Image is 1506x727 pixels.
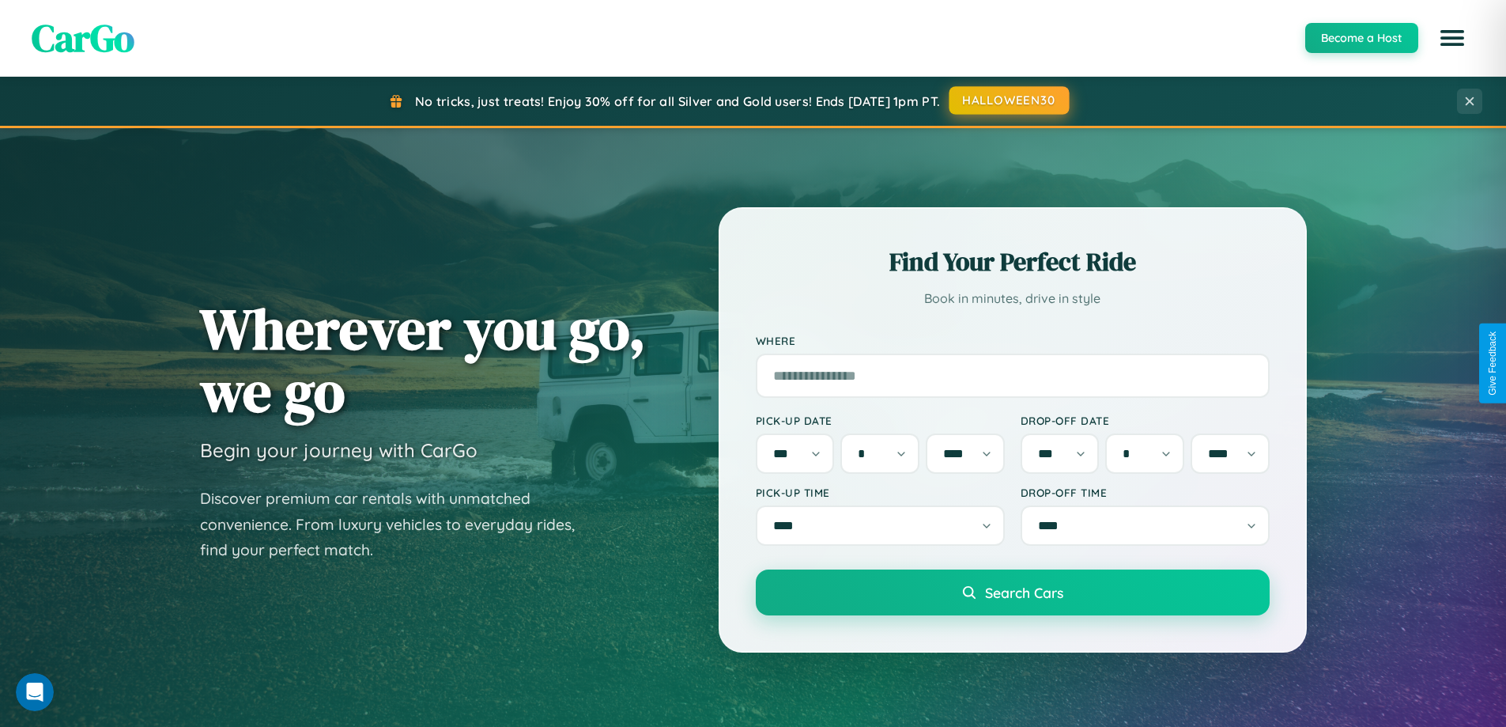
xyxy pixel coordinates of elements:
[16,673,54,711] iframe: Intercom live chat
[32,12,134,64] span: CarGo
[756,570,1270,615] button: Search Cars
[756,486,1005,499] label: Pick-up Time
[756,244,1270,279] h2: Find Your Perfect Ride
[1487,331,1498,396] div: Give Feedback
[415,93,940,109] span: No tricks, just treats! Enjoy 30% off for all Silver and Gold users! Ends [DATE] 1pm PT.
[200,438,477,462] h3: Begin your journey with CarGo
[1021,414,1270,427] label: Drop-off Date
[1021,486,1270,499] label: Drop-off Time
[756,334,1270,347] label: Where
[1430,16,1474,60] button: Open menu
[1305,23,1418,53] button: Become a Host
[200,486,595,563] p: Discover premium car rentals with unmatched convenience. From luxury vehicles to everyday rides, ...
[200,297,646,422] h1: Wherever you go, we go
[985,584,1063,601] span: Search Cars
[756,414,1005,427] label: Pick-up Date
[949,86,1070,115] button: HALLOWEEN30
[756,287,1270,310] p: Book in minutes, drive in style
